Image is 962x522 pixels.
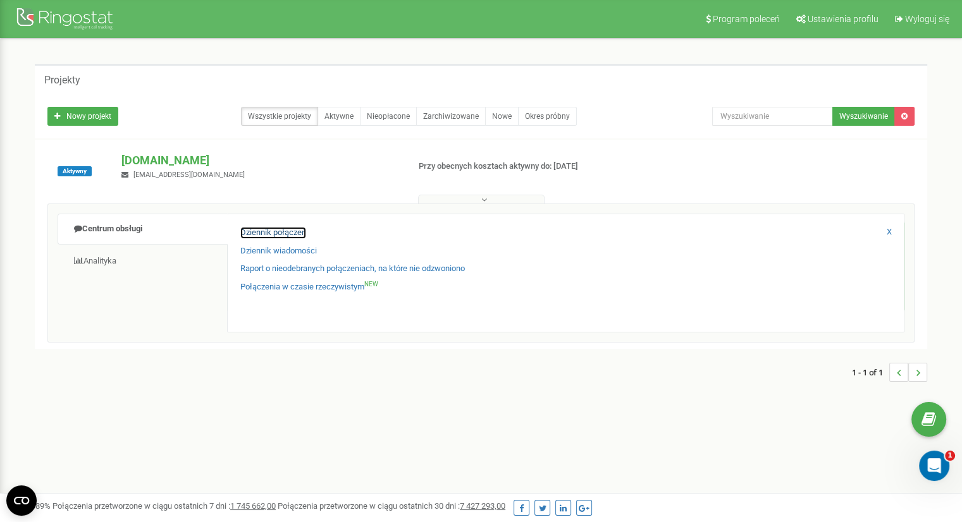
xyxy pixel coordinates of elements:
[52,501,276,511] span: Połączenia przetworzone w ciągu ostatnich 7 dni :
[6,485,37,516] button: Open CMP widget
[121,152,398,169] p: [DOMAIN_NAME]
[712,107,833,126] input: Wyszukiwanie
[887,226,892,238] a: X
[278,501,505,511] span: Połączenia przetworzone w ciągu ostatnich 30 dni :
[241,107,318,126] a: Wszystkie projekty
[852,363,889,382] span: 1 - 1 of 1
[832,107,895,126] button: Wyszukiwanie
[58,246,228,277] a: Analityka
[419,161,621,173] p: Przy obecnych kosztach aktywny do: [DATE]
[364,281,378,288] sup: NEW
[713,14,780,24] span: Program poleceń
[318,107,361,126] a: Aktywne
[240,245,317,257] a: Dziennik wiadomości
[230,501,276,511] u: 1 745 662,00
[44,75,80,86] h5: Projekty
[240,263,465,275] a: Raport o nieodebranych połączeniach, na które nie odzwoniono
[58,166,92,176] span: Aktywny
[518,107,577,126] a: Okres próbny
[240,281,378,293] a: Połączenia w czasie rzeczywistymNEW
[460,501,505,511] u: 7 427 293,00
[919,451,949,481] iframe: Intercom live chat
[808,14,879,24] span: Ustawienia profilu
[416,107,486,126] a: Zarchiwizowane
[133,171,245,179] span: [EMAIL_ADDRESS][DOMAIN_NAME]
[47,107,118,126] a: Nowy projekt
[58,214,228,245] a: Centrum obsługi
[905,14,949,24] span: Wyloguj się
[485,107,519,126] a: Nowe
[360,107,417,126] a: Nieopłacone
[240,227,306,239] a: Dziennik połączeń
[852,350,927,394] nav: ...
[945,451,955,461] span: 1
